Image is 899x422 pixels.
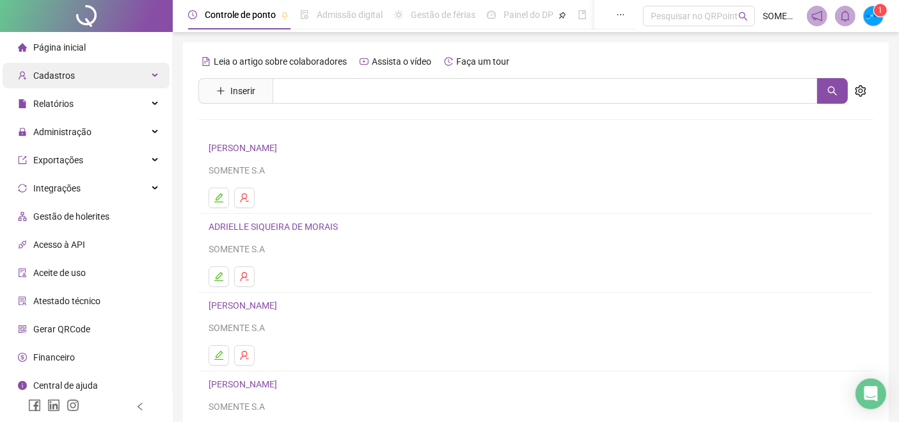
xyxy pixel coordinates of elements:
[394,10,403,19] span: sun
[18,268,27,277] span: audit
[33,352,75,362] span: Financeiro
[874,4,887,17] sup: Atualize o seu contato no menu Meus Dados
[855,378,886,409] div: Open Intercom Messenger
[209,321,863,335] div: SOMENTE S.A
[67,399,79,412] span: instagram
[33,183,81,193] span: Integrações
[18,71,27,80] span: user-add
[300,10,309,19] span: file-done
[214,272,224,282] span: edit
[230,84,255,98] span: Inserir
[18,353,27,362] span: dollar
[811,10,823,22] span: notification
[616,10,625,19] span: ellipsis
[209,300,281,311] a: [PERSON_NAME]
[559,12,566,19] span: pushpin
[456,56,509,67] span: Faça um tour
[594,10,676,20] span: Folha de pagamento
[209,143,281,153] a: [PERSON_NAME]
[317,10,383,20] span: Admissão digital
[18,156,27,165] span: export
[33,296,100,306] span: Atestado técnico
[18,212,27,221] span: apartment
[47,399,60,412] span: linkedin
[18,381,27,390] span: info-circle
[209,400,863,414] div: SOMENTE S.A
[188,10,197,19] span: clock-circle
[33,99,74,109] span: Relatórios
[33,380,98,391] span: Central de ajuda
[18,99,27,108] span: file
[214,193,224,203] span: edit
[33,211,109,222] span: Gestão de holerites
[738,12,748,21] span: search
[239,350,250,361] span: user-delete
[209,379,281,389] a: [PERSON_NAME]
[864,6,883,26] img: 50881
[18,240,27,249] span: api
[18,325,27,334] span: qrcode
[209,163,863,177] div: SOMENTE S.A
[239,193,250,203] span: user-delete
[444,57,453,66] span: history
[202,57,211,66] span: file-text
[827,86,838,96] span: search
[18,127,27,136] span: lock
[136,402,145,411] span: left
[33,42,86,53] span: Página inicial
[216,86,225,95] span: plus
[18,184,27,193] span: sync
[18,296,27,305] span: solution
[18,43,27,52] span: home
[206,81,266,101] button: Inserir
[855,85,866,97] span: setting
[372,56,431,67] span: Assista o vídeo
[214,350,224,361] span: edit
[839,10,851,22] span: bell
[209,242,863,256] div: SOMENTE S.A
[504,10,553,20] span: Painel do DP
[33,268,86,278] span: Aceite de uso
[28,399,41,412] span: facebook
[33,127,91,137] span: Administração
[487,10,496,19] span: dashboard
[205,10,276,20] span: Controle de ponto
[33,70,75,81] span: Cadastros
[411,10,475,20] span: Gestão de férias
[209,222,342,232] a: ADRIELLE SIQUEIRA DE MORAIS
[33,324,90,334] span: Gerar QRCode
[214,56,347,67] span: Leia o artigo sobre colaboradores
[33,239,85,250] span: Acesso à API
[239,272,250,282] span: user-delete
[33,155,83,165] span: Exportações
[763,9,799,23] span: SOMENTE S.A
[281,12,289,19] span: pushpin
[578,10,587,19] span: book
[360,57,369,66] span: youtube
[879,6,883,15] span: 1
